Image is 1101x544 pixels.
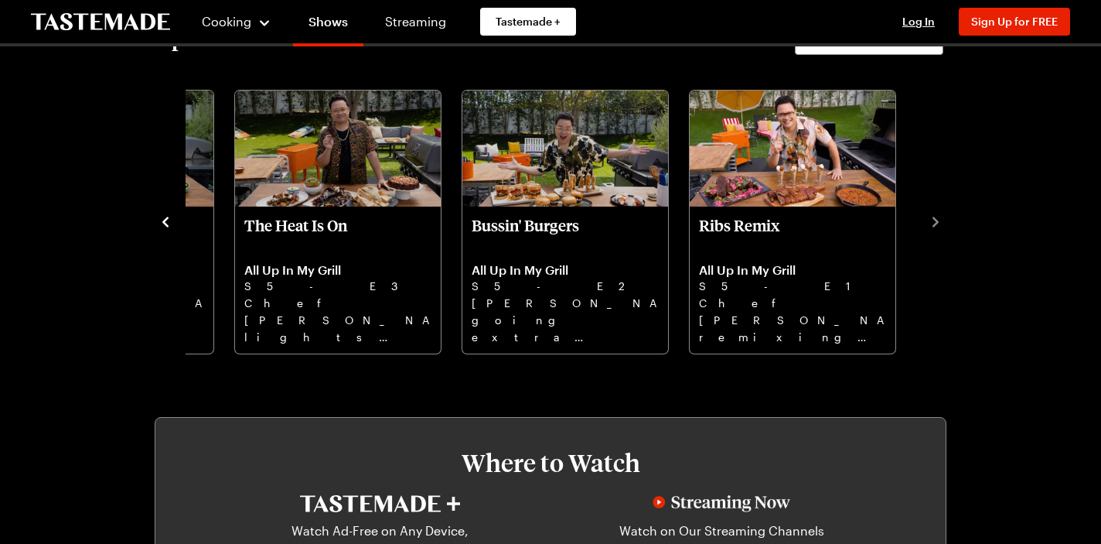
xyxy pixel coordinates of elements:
[300,495,460,512] img: Tastemade+
[902,15,935,28] span: Log In
[472,216,659,344] a: Bussin' Burgers
[244,295,431,344] p: Chef [PERSON_NAME] lights it up—fiery wings, chili steak, smoky toast, and spicy pineapple skille...
[690,91,895,207] img: Ribs Remix
[293,3,363,46] a: Shows
[888,14,949,29] button: Log In
[233,86,461,355] div: 6 / 8
[201,3,271,40] button: Cooking
[472,262,659,278] p: All Up In My Grill
[31,13,170,31] a: To Tastemade Home Page
[472,278,659,295] p: S5 - E2
[202,449,899,477] h3: Where to Watch
[690,91,895,354] div: Ribs Remix
[235,91,441,354] div: The Heat Is On
[235,91,441,207] img: The Heat Is On
[480,8,576,36] a: Tastemade +
[699,278,886,295] p: S5 - E1
[496,14,561,29] span: Tastemade +
[653,495,790,512] img: Streaming
[462,91,668,354] div: Bussin' Burgers
[202,14,251,29] span: Cooking
[462,91,668,207] img: Bussin' Burgers
[244,216,431,344] a: The Heat Is On
[472,295,659,344] p: [PERSON_NAME] going extra with mac & cheese burgers, truffle fries, and ice cream sandwiches.
[699,295,886,344] p: Chef [PERSON_NAME] remixing ribs, Miami-style BBQ, spicy beans, and sweet key lime cones - time t...
[959,8,1070,36] button: Sign Up for FREE
[244,216,431,253] p: The Heat Is On
[158,211,173,230] button: navigate to previous item
[928,211,943,230] button: navigate to next item
[472,216,659,253] p: Bussin' Burgers
[461,86,688,355] div: 7 / 8
[244,278,431,295] p: S5 - E3
[699,216,886,253] p: Ribs Remix
[699,216,886,344] a: Ribs Remix
[688,86,915,355] div: 8 / 8
[971,15,1058,28] span: Sign Up for FREE
[699,262,886,278] p: All Up In My Grill
[244,262,431,278] p: All Up In My Grill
